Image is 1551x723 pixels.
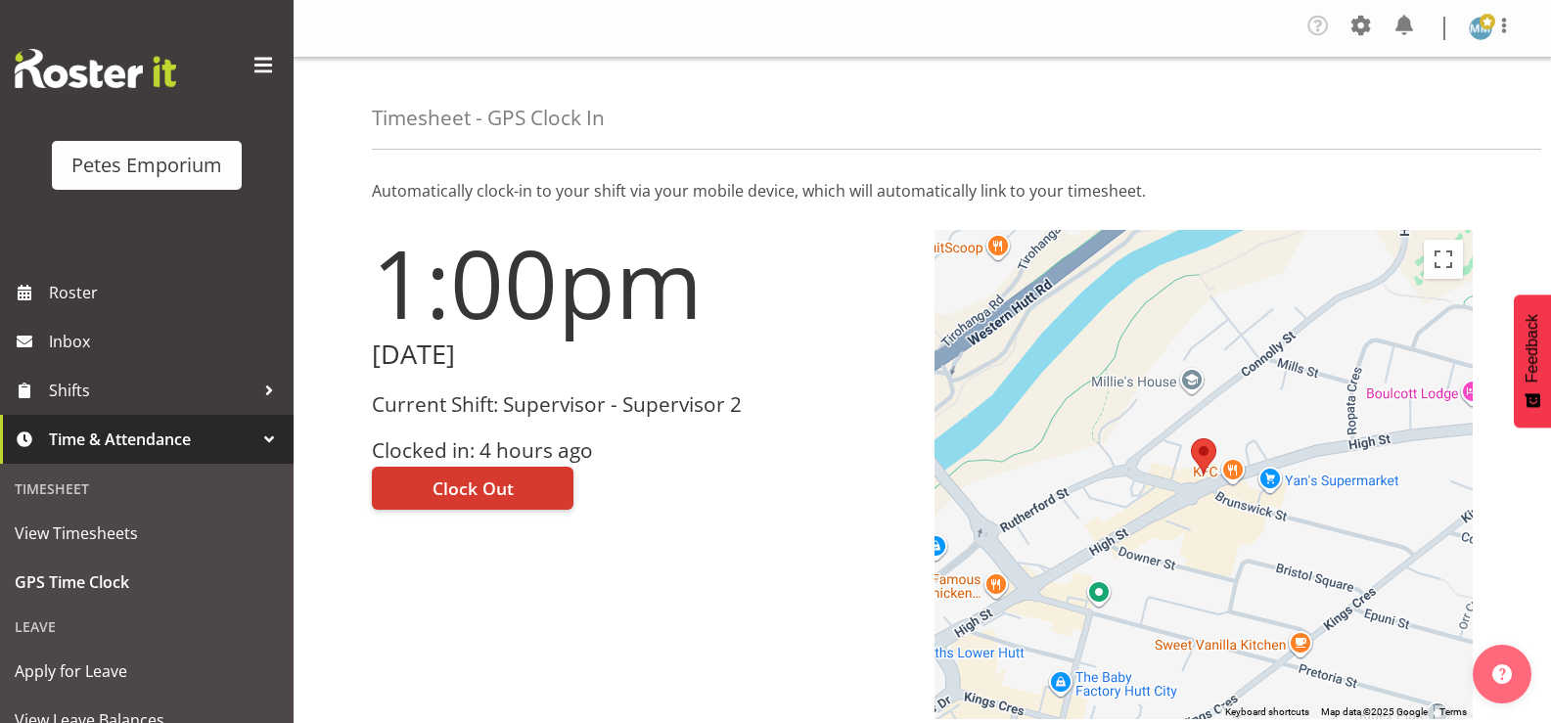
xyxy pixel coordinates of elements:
button: Toggle fullscreen view [1424,240,1463,279]
span: Map data ©2025 Google [1321,706,1428,717]
img: help-xxl-2.png [1492,664,1512,684]
span: Clock Out [433,475,514,501]
a: Open this area in Google Maps (opens a new window) [939,694,1004,719]
button: Feedback - Show survey [1514,294,1551,428]
div: Timesheet [5,469,289,509]
span: Time & Attendance [49,425,254,454]
h1: 1:00pm [372,230,911,336]
img: mandy-mosley3858.jpg [1469,17,1492,40]
a: Terms (opens in new tab) [1439,706,1467,717]
h3: Current Shift: Supervisor - Supervisor 2 [372,393,911,416]
span: Apply for Leave [15,656,279,686]
span: Feedback [1524,314,1541,383]
button: Clock Out [372,467,573,510]
div: Leave [5,607,289,647]
a: GPS Time Clock [5,558,289,607]
img: Rosterit website logo [15,49,176,88]
span: Shifts [49,376,254,405]
span: Inbox [49,327,284,356]
h2: [DATE] [372,339,911,370]
a: Apply for Leave [5,647,289,696]
p: Automatically clock-in to your shift via your mobile device, which will automatically link to you... [372,179,1473,203]
span: Roster [49,278,284,307]
h4: Timesheet - GPS Clock In [372,107,605,129]
img: Google [939,694,1004,719]
span: GPS Time Clock [15,567,279,597]
button: Keyboard shortcuts [1225,705,1309,719]
h3: Clocked in: 4 hours ago [372,439,911,462]
a: View Timesheets [5,509,289,558]
div: Petes Emporium [71,151,222,180]
span: View Timesheets [15,519,279,548]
